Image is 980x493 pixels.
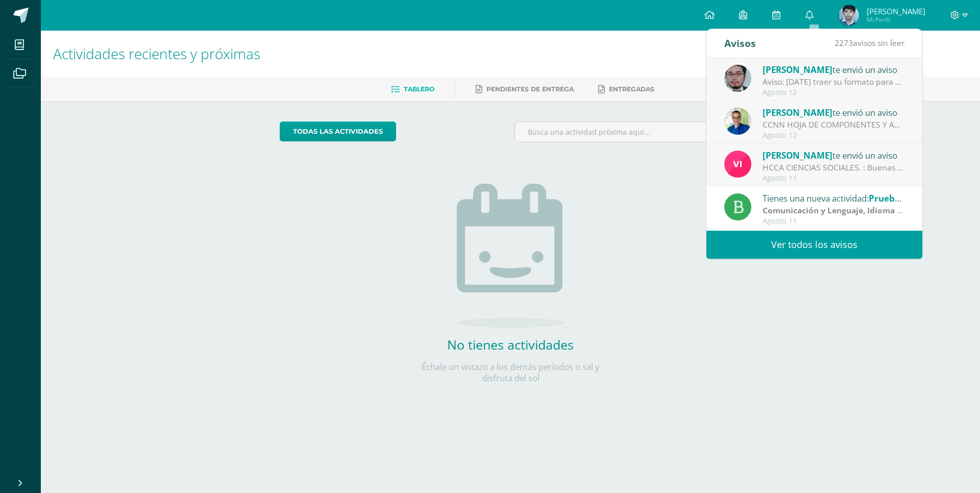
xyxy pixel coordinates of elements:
[724,29,756,57] div: Avisos
[763,205,904,216] div: | Prueba de Logro
[763,106,904,119] div: te envió un aviso
[280,121,396,141] a: todas las Actividades
[598,81,654,97] a: Entregadas
[724,108,751,135] img: 692ded2a22070436d299c26f70cfa591.png
[763,119,904,131] div: CCNN HOJA DE COMPONENTES Y ACTIVIADES IV UNIDAD: TEMAS IV UNIDAD - Método científico - La célula ...
[486,85,574,93] span: Pendientes de entrega
[763,64,832,76] span: [PERSON_NAME]
[724,65,751,92] img: 5fac68162d5e1b6fbd390a6ac50e103d.png
[457,184,564,328] img: no_activities.png
[869,192,936,204] span: Prueba de logro
[763,76,904,88] div: Aviso: Mañana traer su formato para continuar lo del ejercicio de Grecas
[404,85,434,93] span: Tablero
[867,15,925,24] span: Mi Perfil
[53,44,260,63] span: Actividades recientes y próximas
[763,88,904,97] div: Agosto 12
[763,162,904,174] div: HCCA CIENCIAS SOCIALES. : Buenas tardes a todos, un gusto saludarles. Por este medio envió la HCC...
[476,81,574,97] a: Pendientes de entrega
[763,205,928,216] strong: Comunicación y Lenguaje, Idioma Español
[763,150,832,161] span: [PERSON_NAME]
[763,149,904,162] div: te envió un aviso
[763,174,904,183] div: Agosto 11
[763,131,904,140] div: Agosto 12
[839,5,859,26] img: 4eee16acf979dd6f8c8e8c5c2d1c528a.png
[763,217,904,226] div: Agosto 11
[408,336,612,353] h2: No tienes actividades
[835,37,904,48] span: avisos sin leer
[515,122,741,142] input: Busca una actividad próxima aquí...
[724,151,751,178] img: bd6d0aa147d20350c4821b7c643124fa.png
[609,85,654,93] span: Entregadas
[763,63,904,76] div: te envió un aviso
[867,6,925,16] span: [PERSON_NAME]
[763,191,904,205] div: Tienes una nueva actividad:
[706,231,922,259] a: Ver todos los avisos
[408,361,612,384] p: Échale un vistazo a los demás períodos o sal y disfruta del sol
[835,37,853,48] span: 2273
[391,81,434,97] a: Tablero
[763,107,832,118] span: [PERSON_NAME]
